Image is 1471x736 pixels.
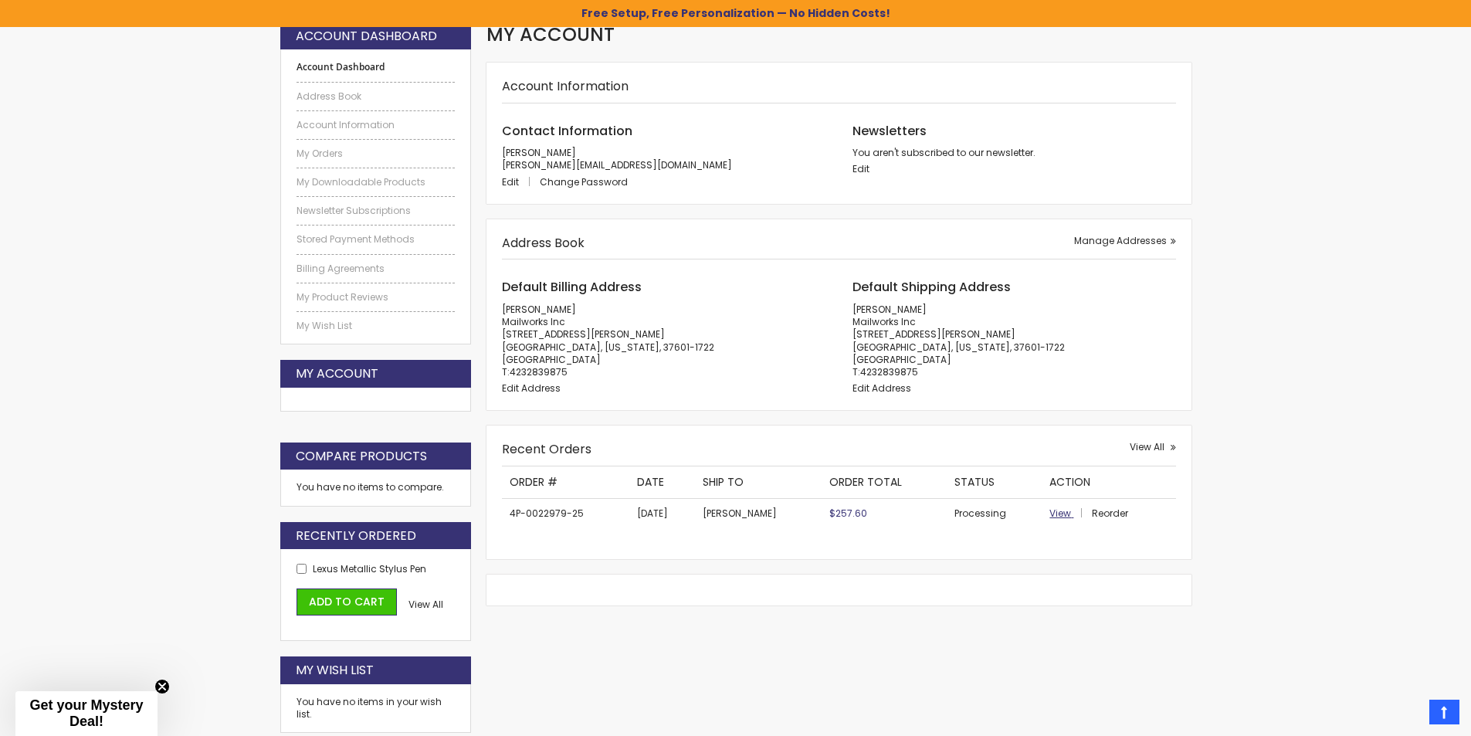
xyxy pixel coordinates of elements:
[297,176,456,188] a: My Downloadable Products
[297,119,456,131] a: Account Information
[313,562,426,575] a: Lexus Metallic Stylus Pen
[297,148,456,160] a: My Orders
[1074,235,1176,247] a: Manage Addresses
[1049,507,1090,520] a: View
[852,122,927,140] span: Newsletters
[502,175,537,188] a: Edit
[297,588,397,616] button: Add to Cart
[297,320,456,332] a: My Wish List
[408,599,443,611] a: View All
[296,365,378,382] strong: My Account
[852,304,1176,378] address: [PERSON_NAME] Mailworks Inc [STREET_ADDRESS][PERSON_NAME] [GEOGRAPHIC_DATA], [US_STATE], 37601-17...
[1130,440,1164,453] span: View All
[297,263,456,275] a: Billing Agreements
[502,440,591,458] strong: Recent Orders
[15,691,158,736] div: Get your Mystery Deal!Close teaser
[297,90,456,103] a: Address Book
[852,278,1011,296] span: Default Shipping Address
[1049,507,1071,520] span: View
[486,22,615,47] span: My Account
[502,304,825,378] address: [PERSON_NAME] Mailworks Inc [STREET_ADDRESS][PERSON_NAME] [GEOGRAPHIC_DATA], [US_STATE], 37601-17...
[297,61,456,73] strong: Account Dashboard
[502,498,629,528] td: 4P-0022979-25
[629,498,695,528] td: [DATE]
[502,382,561,395] a: Edit Address
[502,175,519,188] span: Edit
[947,498,1042,528] td: Processing
[296,527,416,544] strong: Recently Ordered
[297,233,456,246] a: Stored Payment Methods
[502,278,642,296] span: Default Billing Address
[540,175,628,188] a: Change Password
[1344,694,1471,736] iframe: Google Customer Reviews
[695,466,822,498] th: Ship To
[852,147,1176,159] p: You aren't subscribed to our newsletter.
[502,147,825,171] p: [PERSON_NAME] [PERSON_NAME][EMAIL_ADDRESS][DOMAIN_NAME]
[860,365,918,378] a: 4232839875
[510,365,568,378] a: 4232839875
[297,205,456,217] a: Newsletter Subscriptions
[695,498,822,528] td: [PERSON_NAME]
[297,696,456,721] div: You have no items in your wish list.
[947,466,1042,498] th: Status
[502,234,585,252] strong: Address Book
[29,697,143,729] span: Get your Mystery Deal!
[280,470,472,506] div: You have no items to compare.
[829,507,867,520] span: $257.60
[852,382,911,395] a: Edit Address
[297,291,456,304] a: My Product Reviews
[408,598,443,611] span: View All
[629,466,695,498] th: Date
[309,594,385,609] span: Add to Cart
[1130,441,1176,453] a: View All
[296,448,427,465] strong: Compare Products
[1042,466,1175,498] th: Action
[154,679,170,694] button: Close teaser
[502,466,629,498] th: Order #
[296,28,437,45] strong: Account Dashboard
[852,162,869,175] a: Edit
[296,662,374,679] strong: My Wish List
[502,122,632,140] span: Contact Information
[502,77,629,95] strong: Account Information
[822,466,947,498] th: Order Total
[1074,234,1167,247] span: Manage Addresses
[1092,507,1128,520] a: Reorder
